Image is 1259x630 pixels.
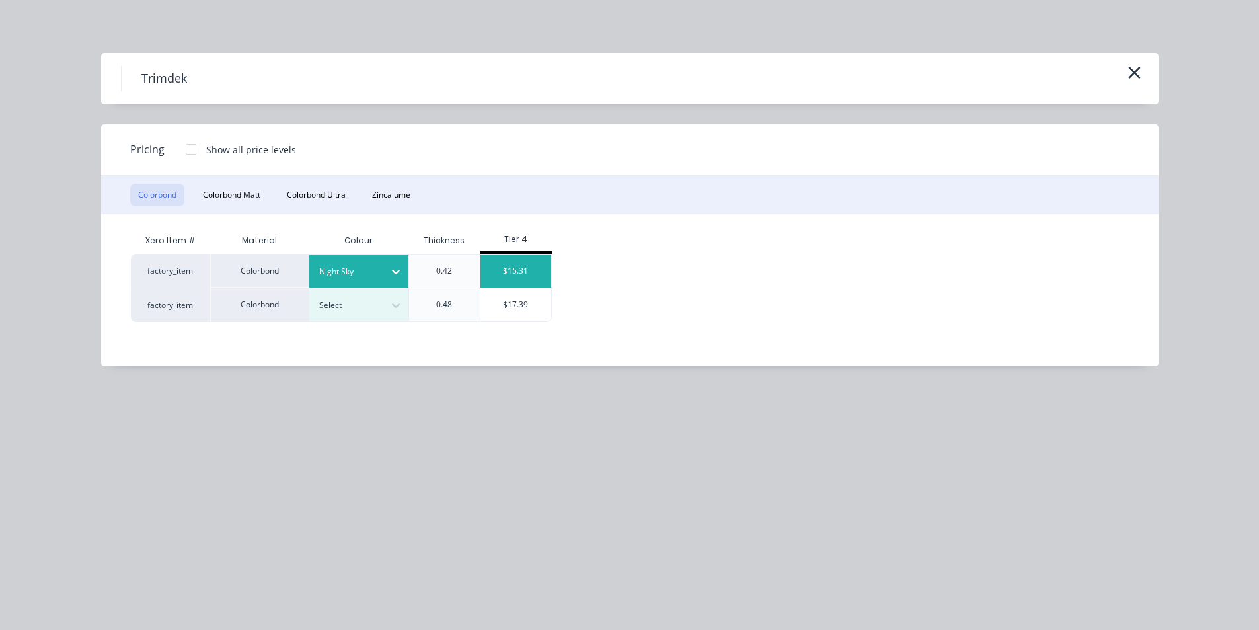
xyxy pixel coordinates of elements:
[279,184,354,206] button: Colorbond Ultra
[436,299,452,311] div: 0.48
[130,184,184,206] button: Colorbond
[480,233,552,245] div: Tier 4
[210,254,309,288] div: Colorbond
[480,255,551,288] div: $15.31
[413,224,475,257] div: Thickness
[210,288,309,322] div: Colorbond
[131,254,210,288] div: factory_item
[436,265,452,277] div: 0.42
[121,66,207,91] h4: Trimdek
[131,288,210,322] div: factory_item
[195,184,268,206] button: Colorbond Matt
[480,288,551,321] div: $17.39
[210,227,309,254] div: Material
[309,227,408,254] div: Colour
[131,227,210,254] div: Xero Item #
[364,184,418,206] button: Zincalume
[130,141,165,157] span: Pricing
[206,143,296,157] div: Show all price levels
